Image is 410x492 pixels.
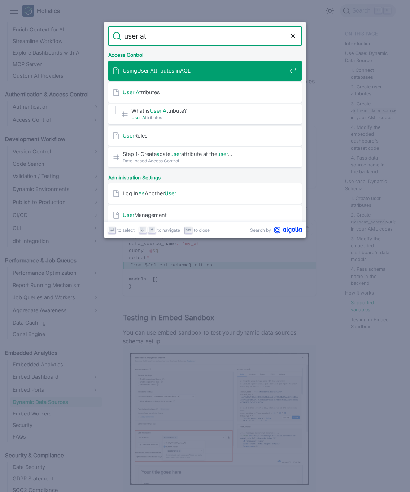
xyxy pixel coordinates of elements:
[186,227,191,233] svg: Escape key
[108,104,302,124] a: What isUser Attribute?​User Attributes
[107,46,303,61] div: Access Control
[108,82,302,103] a: User Attributes
[123,190,287,197] span: Log In Another
[165,190,176,196] mark: User
[274,227,302,234] svg: Algolia
[123,212,287,218] span: Management
[180,68,184,74] mark: A
[123,132,287,139] span: Roles
[150,108,161,114] mark: User
[250,227,302,234] a: Search byAlgolia
[123,89,134,95] mark: User
[194,227,210,234] span: to close
[150,68,154,74] mark: A
[117,227,135,234] span: to select
[250,227,271,234] span: Search by
[108,205,302,225] a: UserManagement
[123,157,287,164] span: Date-based Access Control
[289,32,297,40] button: Clear the query
[108,126,302,146] a: UserRoles
[140,227,145,233] svg: Arrow down
[131,115,141,120] mark: User
[217,151,228,157] mark: user
[136,89,139,95] mark: A
[170,151,181,157] mark: user
[123,89,287,96] span: ttributes
[157,227,180,234] span: to navigate
[108,183,302,204] a: Log InAsAnotherUser
[137,68,149,74] mark: User
[149,227,155,233] svg: Arrow up
[142,115,145,120] mark: A
[138,190,145,196] mark: As
[123,132,134,139] mark: User
[131,114,287,121] span: ttributes
[157,151,160,157] mark: a
[123,67,287,74] span: Using ttributes in QL
[123,151,287,157] span: Step 1: Create date attribute at the …
[131,107,287,114] span: What is ttribute?​
[123,212,134,218] mark: User
[107,169,303,183] div: Administration Settings
[163,108,166,114] mark: A
[121,26,289,46] input: Search docs
[108,61,302,81] a: UsingUser Attributes inAQL
[109,227,115,233] svg: Enter key
[108,147,302,167] a: Step 1: Createadateuserattribute at theuser…Date-based Access Control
